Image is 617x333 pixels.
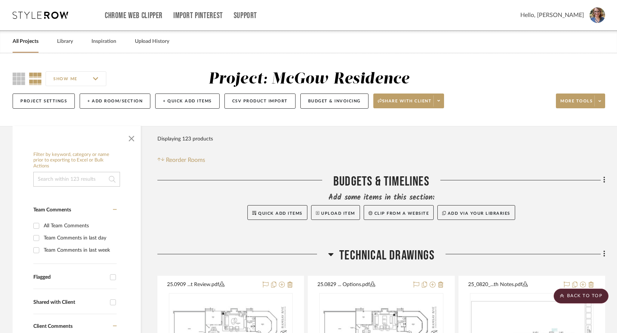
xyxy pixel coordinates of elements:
button: Close [124,130,139,145]
span: Client Comments [33,324,73,329]
span: Technical Drawings [339,248,434,264]
a: Chrome Web Clipper [105,13,163,19]
div: Project: McGow Residence [209,71,410,87]
a: Inspiration [91,37,116,47]
span: Hello, [PERSON_NAME] [520,11,584,20]
button: More tools [556,94,605,108]
span: More tools [560,98,593,109]
button: Upload Item [311,205,360,220]
div: All Team Comments [44,220,115,232]
button: 25_0820_...th Notes.pdf [468,281,559,289]
div: Displaying 123 products [157,132,213,146]
div: Flagged [33,274,106,281]
a: Import Pinterest [173,13,223,19]
a: Library [57,37,73,47]
button: Add via your libraries [437,205,515,220]
img: avatar [590,7,605,23]
span: Quick Add Items [258,211,303,215]
button: + Quick Add Items [155,94,220,109]
button: 25.0909 ...t Review.pdf [167,281,258,289]
a: Upload History [135,37,169,47]
button: + Add Room/Section [80,94,150,109]
a: Support [234,13,257,19]
button: Reorder Rooms [157,156,205,164]
button: Share with client [373,94,444,108]
scroll-to-top-button: BACK TO TOP [554,289,608,303]
div: Add some items in this section: [157,193,605,203]
input: Search within 123 results [33,172,120,187]
button: Budget & Invoicing [300,94,368,109]
span: Reorder Rooms [166,156,205,164]
div: Team Comments in last week [44,244,115,256]
h6: Filter by keyword, category or name prior to exporting to Excel or Bulk Actions [33,152,120,169]
a: All Projects [13,37,39,47]
button: CSV Product Import [224,94,296,109]
button: Quick Add Items [247,205,307,220]
span: Share with client [378,98,432,109]
div: Shared with Client [33,299,106,306]
span: Team Comments [33,207,71,213]
div: Team Comments in last day [44,232,115,244]
button: Clip from a website [364,205,434,220]
button: Project Settings [13,94,75,109]
button: 25.0829 ... Options.pdf [317,281,408,289]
